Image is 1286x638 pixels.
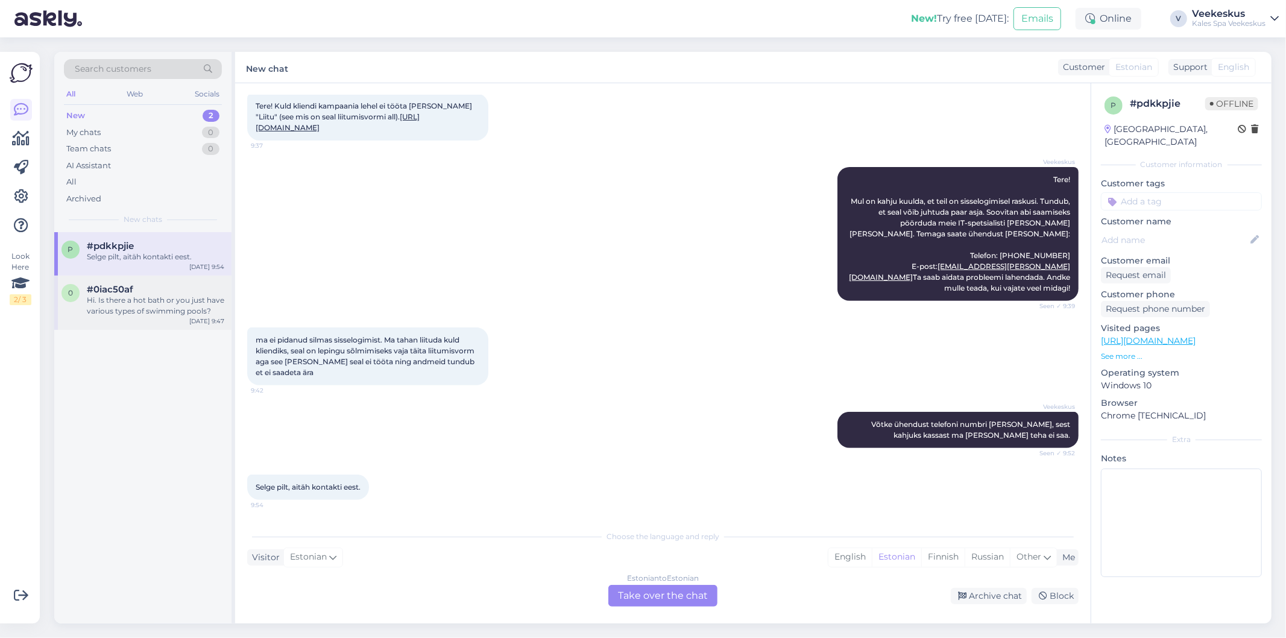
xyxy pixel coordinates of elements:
[1101,335,1196,346] a: [URL][DOMAIN_NAME]
[66,176,77,188] div: All
[1101,192,1262,210] input: Add a tag
[1030,449,1075,458] span: Seen ✓ 9:52
[608,585,717,607] div: Take over the chat
[189,262,224,271] div: [DATE] 9:54
[87,284,133,295] span: #0iac50af
[66,160,111,172] div: AI Assistant
[189,317,224,326] div: [DATE] 9:47
[87,251,224,262] div: Selge pilt, aitäh kontakti eest.
[1101,409,1262,422] p: Chrome [TECHNICAL_ID]
[1101,177,1262,190] p: Customer tags
[921,548,965,566] div: Finnish
[1192,9,1266,19] div: Veekeskus
[1168,61,1208,74] div: Support
[1192,19,1266,28] div: Kales Spa Veekeskus
[66,193,101,205] div: Archived
[1101,397,1262,409] p: Browser
[256,335,476,377] span: ma ei pidanud silmas sisselogimist. Ma tahan liituda kuld kliendiks, seal on lepingu sõlmimiseks ...
[1101,452,1262,465] p: Notes
[1101,215,1262,228] p: Customer name
[965,548,1010,566] div: Russian
[849,175,1072,292] span: Tere! Mul on kahju kuulda, et teil on sisselogimisel raskusi. Tundub, et seal võib juhtuda paar a...
[1101,367,1262,379] p: Operating system
[1013,7,1061,30] button: Emails
[1170,10,1187,27] div: V
[247,551,280,564] div: Visitor
[1105,123,1238,148] div: [GEOGRAPHIC_DATA], [GEOGRAPHIC_DATA]
[10,294,31,305] div: 2 / 3
[1192,9,1279,28] a: VeekeskusKales Spa Veekeskus
[1030,402,1075,411] span: Veekeskus
[849,262,1070,282] a: [EMAIL_ADDRESS][PERSON_NAME][DOMAIN_NAME]
[1101,379,1262,392] p: Windows 10
[627,573,699,584] div: Estonian to Estonian
[68,288,73,297] span: 0
[87,295,224,317] div: Hi. Is there a hot bath or you just have various types of swimming pools?
[66,127,101,139] div: My chats
[87,241,134,251] span: #pdkkpjie
[1111,101,1117,110] span: p
[256,482,361,491] span: Selge pilt, aitäh kontakti eest.
[872,548,921,566] div: Estonian
[911,11,1009,26] div: Try free [DATE]:
[66,110,85,122] div: New
[911,13,937,24] b: New!
[1030,302,1075,311] span: Seen ✓ 9:39
[251,501,296,510] span: 9:54
[1058,61,1105,74] div: Customer
[66,143,111,155] div: Team chats
[1101,254,1262,267] p: Customer email
[75,63,151,75] span: Search customers
[10,251,31,305] div: Look Here
[251,386,296,395] span: 9:42
[1101,322,1262,335] p: Visited pages
[1130,96,1205,111] div: # pdkkpjie
[1076,8,1141,30] div: Online
[1017,551,1041,562] span: Other
[1102,233,1248,247] input: Add name
[1101,301,1210,317] div: Request phone number
[247,531,1079,542] div: Choose the language and reply
[1101,159,1262,170] div: Customer information
[203,110,219,122] div: 2
[246,59,288,75] label: New chat
[64,86,78,102] div: All
[1205,97,1258,110] span: Offline
[1101,434,1262,445] div: Extra
[256,101,474,132] span: Tere! Kuld kliendi kampaania lehel ei tööta [PERSON_NAME] "Liitu" (see mis on seal liitumisvormi ...
[251,141,296,150] span: 9:37
[1032,588,1079,604] div: Block
[10,62,33,84] img: Askly Logo
[871,420,1072,440] span: Võtke ühendust telefoni numbri [PERSON_NAME], sest kahjuks kassast ma [PERSON_NAME] teha ei saa.
[202,143,219,155] div: 0
[68,245,74,254] span: p
[1115,61,1152,74] span: Estonian
[1030,157,1075,166] span: Veekeskus
[828,548,872,566] div: English
[1101,288,1262,301] p: Customer phone
[290,551,327,564] span: Estonian
[1101,351,1262,362] p: See more ...
[1057,551,1075,564] div: Me
[202,127,219,139] div: 0
[192,86,222,102] div: Socials
[951,588,1027,604] div: Archive chat
[1218,61,1249,74] span: English
[1101,267,1171,283] div: Request email
[125,86,146,102] div: Web
[124,214,162,225] span: New chats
